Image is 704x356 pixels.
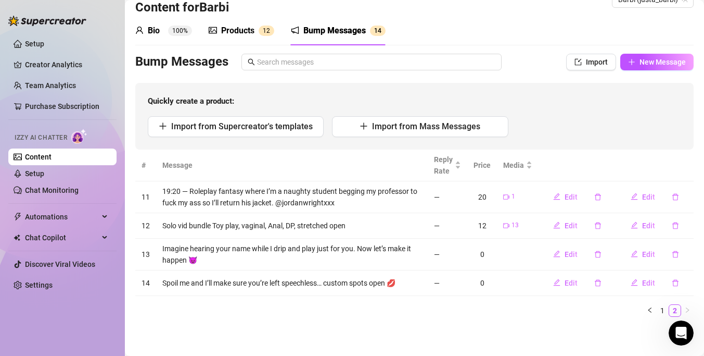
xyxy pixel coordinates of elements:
[148,24,160,37] div: Bio
[259,26,274,36] sup: 12
[545,189,586,205] button: Edit
[684,307,690,313] span: right
[25,186,79,194] a: Chat Monitoring
[503,194,509,200] span: video-camera
[631,222,638,229] span: edit
[628,58,635,66] span: plus
[657,305,668,316] a: 1
[156,150,428,181] th: Message
[14,234,20,241] img: Chat Copilot
[28,156,151,167] div: Instructions to set up Izzy AI
[428,150,467,181] th: Reply Rate
[663,217,687,234] button: delete
[663,275,687,291] button: delete
[135,54,228,70] h3: Bump Messages
[25,260,95,268] a: Discover Viral Videos
[291,26,299,34] span: notification
[8,54,171,203] div: [PERSON_NAME] bio is super important because it’s how the AI learns what to do and how to respond...
[25,208,99,225] span: Automations
[183,4,201,23] div: Close
[266,27,270,34] span: 2
[553,222,560,229] span: edit
[663,246,687,263] button: delete
[574,58,582,66] span: import
[467,150,497,181] th: Price
[553,193,560,200] span: edit
[642,193,655,201] span: Edit
[209,26,217,34] span: picture
[25,169,44,178] a: Setup
[503,159,524,171] span: Media
[25,102,99,111] a: Purchase Subscription
[644,304,656,317] button: left
[374,27,378,34] span: 1
[8,54,200,211] div: Ella says…
[135,26,144,34] span: user
[332,116,508,137] button: Import from Mass Messages
[257,56,495,68] input: Search messages
[45,213,177,223] div: joined the conversation
[156,271,428,296] td: Spoil me and I’ll make sure you’re left speechless… custom spots open 💋
[135,181,156,213] td: 11
[594,279,601,287] span: delete
[503,223,509,229] span: video-camera
[663,189,687,205] button: delete
[622,217,663,234] button: Edit
[647,307,653,313] span: left
[553,250,560,257] span: edit
[586,246,610,263] button: delete
[631,250,638,257] span: edit
[25,229,99,246] span: Chat Copilot
[17,148,162,208] div: Instructions to set up Izzy AILearn how to set up your content and bio to work with [PERSON_NAME]
[71,129,87,144] img: AI Chatter
[221,24,254,37] div: Products
[672,222,679,229] span: delete
[15,133,67,143] span: Izzy AI Chatter
[644,304,656,317] li: Previous Page
[672,251,679,258] span: delete
[669,321,694,346] iframe: Intercom live chat
[473,220,491,231] div: 12
[14,213,22,221] span: thunderbolt
[17,60,162,142] div: [PERSON_NAME] bio is super important because it’s how the AI learns what to do and how to respond...
[642,250,655,259] span: Edit
[586,58,608,66] span: Import
[545,217,586,234] button: Edit
[248,58,255,66] span: search
[370,26,386,36] sup: 14
[372,121,480,131] span: Import from Mass Messages
[473,191,491,203] div: 20
[642,222,655,230] span: Edit
[135,239,156,271] td: 13
[428,181,467,213] td: —
[586,275,610,291] button: delete
[428,239,467,271] td: —
[622,189,663,205] button: Edit
[25,281,53,289] a: Settings
[511,192,515,202] span: 1
[622,246,663,263] button: Edit
[31,213,42,223] img: Profile image for Ella
[148,96,234,106] strong: Quickly create a product:
[25,81,76,90] a: Team Analytics
[8,235,200,291] div: Ella says…
[565,279,578,287] span: Edit
[17,270,103,276] div: [PERSON_NAME] • 14h ago
[497,150,539,181] th: Media
[28,168,149,198] span: Learn how to set up your content and bio to work with [PERSON_NAME]
[669,305,681,316] a: 2
[565,193,578,201] span: Edit
[263,27,266,34] span: 1
[594,193,601,201] span: delete
[428,271,467,296] td: —
[565,250,578,259] span: Edit
[25,40,44,48] a: Setup
[17,241,162,262] div: Hi [PERSON_NAME], how can I help you?
[565,222,578,230] span: Edit
[434,154,453,177] span: Reply Rate
[7,4,27,24] button: go back
[8,211,200,235] div: Ella says…
[473,277,491,289] div: 0
[156,239,428,271] td: Imagine hearing your name while I drip and play just for you. Now let’s make it happen 😈
[681,304,694,317] li: Next Page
